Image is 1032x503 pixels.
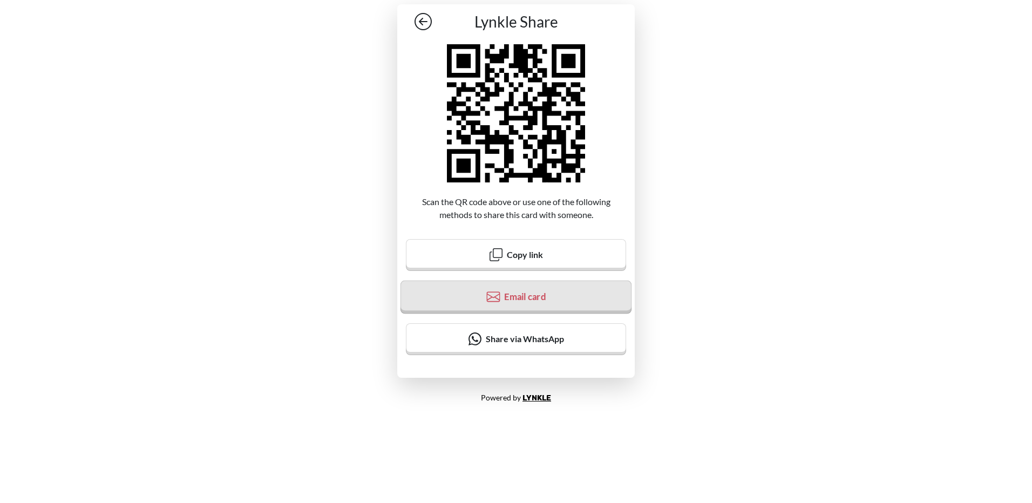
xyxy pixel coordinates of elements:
[400,280,632,314] button: Email card
[481,393,551,402] small: Powered by
[486,334,564,344] span: Share via WhatsApp
[507,249,543,260] span: Copy link
[406,182,626,221] p: Scan the QR code above or use one of the following methods to share this card with someone.
[522,393,551,403] a: Lynkle
[406,323,626,355] button: Share via WhatsApp
[406,13,626,31] a: Lynkle Share
[504,291,546,302] span: Email card
[406,239,626,271] button: Copy link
